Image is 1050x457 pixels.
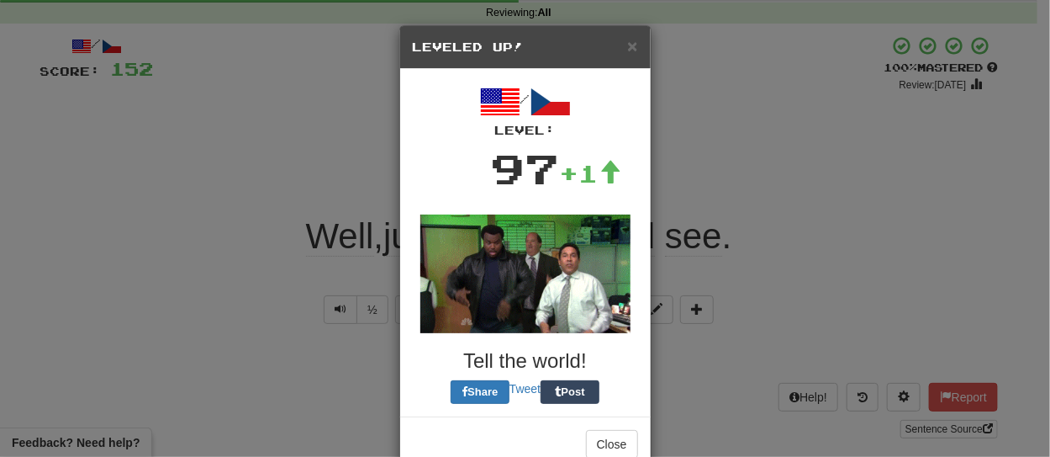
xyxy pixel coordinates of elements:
div: / [413,82,638,139]
button: Post [541,380,599,404]
h5: Leveled Up! [413,39,638,56]
span: × [627,36,637,56]
a: Tweet [509,382,541,396]
button: Close [627,37,637,55]
button: Share [451,380,509,404]
div: Level: [413,122,638,139]
h3: Tell the world! [413,350,638,372]
div: +1 [560,157,622,190]
div: 97 [491,139,560,198]
img: office-a80e9430007fca076a14268f5cfaac02a5711bd98b344892871d2edf63981756.gif [420,215,631,333]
